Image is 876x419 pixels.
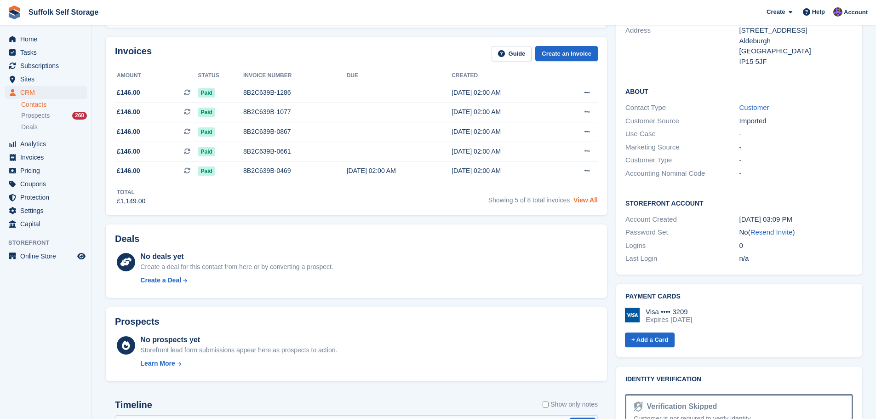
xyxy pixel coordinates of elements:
div: [DATE] 02:00 AM [452,166,556,176]
div: Customer Type [625,155,739,166]
h2: Payment cards [625,293,853,300]
div: Storefront lead form submissions appear here as prospects to action. [140,345,337,355]
a: Create a Deal [140,276,333,285]
div: - [739,168,853,179]
span: Storefront [8,238,92,247]
a: menu [5,73,87,86]
div: [DATE] 02:00 AM [452,88,556,98]
h2: Timeline [115,400,152,410]
a: menu [5,33,87,46]
div: 8B2C639B-0867 [243,127,347,137]
a: Customer [739,103,769,111]
h2: About [625,86,853,96]
div: n/a [739,253,853,264]
div: Visa •••• 3209 [646,308,692,316]
th: Invoice number [243,69,347,83]
span: Create [767,7,785,17]
div: Contact Type [625,103,739,113]
div: Marketing Source [625,142,739,153]
div: 8B2C639B-0469 [243,166,347,176]
span: Analytics [20,138,75,150]
div: Customer Source [625,116,739,126]
img: Emma [833,7,842,17]
div: Create a deal for this contact from here or by converting a prospect. [140,262,333,272]
div: [DATE] 03:09 PM [739,214,853,225]
span: Online Store [20,250,75,263]
a: menu [5,250,87,263]
span: Subscriptions [20,59,75,72]
a: Prospects 260 [21,111,87,121]
div: Learn More [140,359,175,368]
a: Learn More [140,359,337,368]
div: [STREET_ADDRESS] [739,25,853,36]
div: - [739,129,853,139]
span: Invoices [20,151,75,164]
a: menu [5,164,87,177]
img: stora-icon-8386f47178a22dfd0bd8f6a31ec36ba5ce8667c1dd55bd0f319d3a0aa187defe.svg [7,6,21,19]
img: Identity Verification Ready [634,402,643,412]
span: Paid [198,147,215,156]
div: Verification Skipped [643,401,717,412]
div: Aldeburgh [739,36,853,46]
span: Capital [20,218,75,230]
div: Last Login [625,253,739,264]
span: Deals [21,123,38,132]
input: Show only notes [543,400,549,409]
div: [DATE] 02:00 AM [452,127,556,137]
a: Suffolk Self Storage [25,5,102,20]
span: Paid [198,166,215,176]
a: Deals [21,122,87,132]
div: - [739,142,853,153]
div: Password Set [625,227,739,238]
span: £146.00 [117,127,140,137]
div: 8B2C639B-1077 [243,107,347,117]
span: Coupons [20,178,75,190]
div: Create a Deal [140,276,181,285]
div: Use Case [625,129,739,139]
div: No prospects yet [140,334,337,345]
span: Protection [20,191,75,204]
a: menu [5,138,87,150]
h2: Deals [115,234,139,244]
div: IP15 5JF [739,57,853,67]
span: Settings [20,204,75,217]
span: Showing 5 of 8 total invoices [488,196,570,204]
a: menu [5,191,87,204]
th: Created [452,69,556,83]
div: [DATE] 02:00 AM [452,107,556,117]
div: Address [625,25,739,67]
div: Total [117,188,145,196]
span: Help [812,7,825,17]
span: Paid [198,88,215,98]
th: Due [347,69,452,83]
img: Visa Logo [625,308,640,322]
a: Contacts [21,100,87,109]
div: Imported [739,116,853,126]
th: Status [198,69,243,83]
div: Expires [DATE] [646,316,692,324]
span: Paid [198,127,215,137]
h2: Storefront Account [625,198,853,207]
a: Guide [492,46,532,61]
span: Account [844,8,868,17]
div: No [739,227,853,238]
a: menu [5,204,87,217]
div: [DATE] 02:00 AM [347,166,452,176]
a: menu [5,46,87,59]
span: £146.00 [117,166,140,176]
h2: Identity verification [625,376,853,383]
span: Tasks [20,46,75,59]
div: 260 [72,112,87,120]
span: £146.00 [117,107,140,117]
span: Home [20,33,75,46]
div: 8B2C639B-1286 [243,88,347,98]
a: menu [5,178,87,190]
div: 0 [739,241,853,251]
div: - [739,155,853,166]
div: [GEOGRAPHIC_DATA] [739,46,853,57]
div: Account Created [625,214,739,225]
h2: Invoices [115,46,152,61]
a: menu [5,86,87,99]
span: Sites [20,73,75,86]
div: 8B2C639B-0661 [243,147,347,156]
